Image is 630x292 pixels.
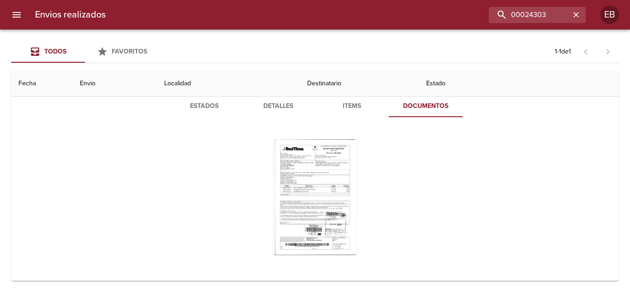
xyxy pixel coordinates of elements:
p: 1 - 1 de 1 [555,47,571,56]
th: Localidad [157,71,300,97]
th: Envio [72,71,157,97]
th: Estado [419,71,619,97]
div: EB [600,6,619,24]
h6: Envios realizados [35,7,106,22]
button: menu [6,4,28,26]
span: Estados [173,101,236,112]
span: Documentos [394,101,457,112]
th: Fecha [11,71,72,97]
div: Tabs Envios [11,41,159,63]
span: Pagina siguiente [597,41,619,63]
div: Abrir información de usuario [600,6,619,24]
table: Tabla de envíos del cliente [11,12,619,281]
div: Arir imagen [273,139,357,255]
div: Tabs detalle de guia [167,95,463,117]
span: Favoritos [112,48,147,55]
input: buscar [489,7,570,23]
span: Items [321,101,383,112]
span: Detalles [247,101,309,112]
span: Pagina anterior [575,47,597,56]
th: Destinatario [300,71,419,97]
span: Todos [44,48,66,55]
